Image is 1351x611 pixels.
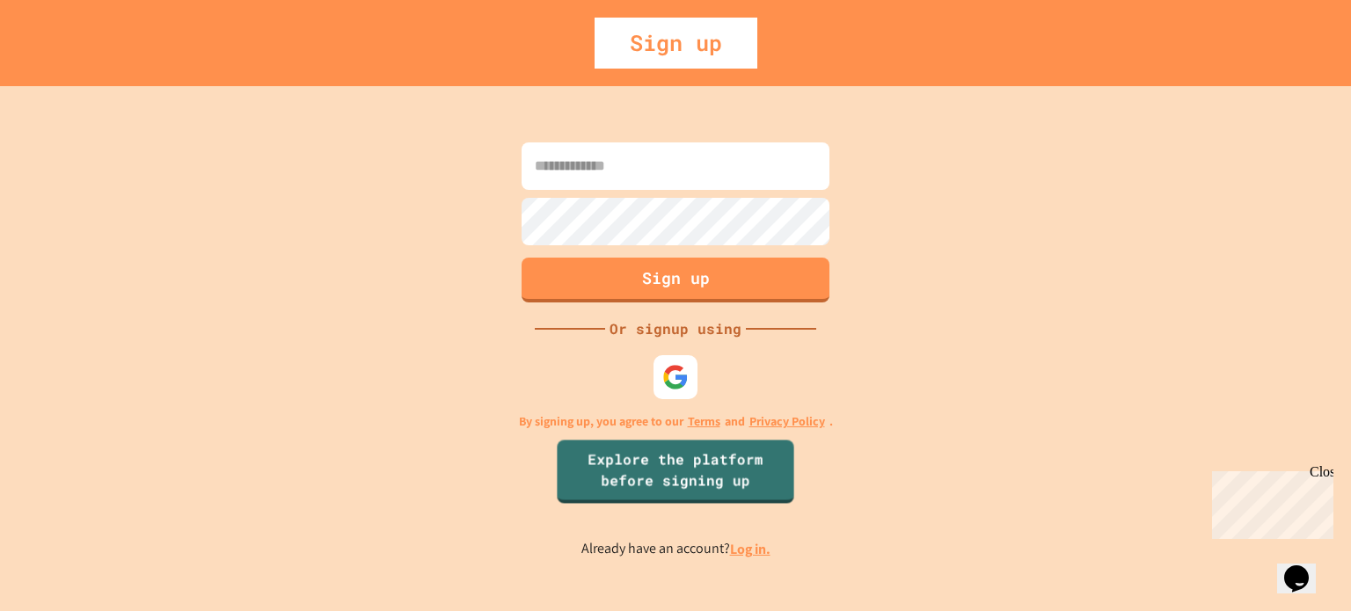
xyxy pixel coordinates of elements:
a: Privacy Policy [749,412,825,431]
div: Chat with us now!Close [7,7,121,112]
a: Log in. [730,540,770,558]
a: Terms [688,412,720,431]
button: Sign up [522,258,829,302]
img: google-icon.svg [662,364,689,390]
iframe: chat widget [1277,541,1333,593]
p: Already have an account? [581,538,770,560]
iframe: chat widget [1205,464,1333,539]
div: Or signup using [605,318,746,339]
div: Sign up [595,18,757,69]
a: Explore the platform before signing up [557,440,793,503]
p: By signing up, you agree to our and . [519,412,833,431]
